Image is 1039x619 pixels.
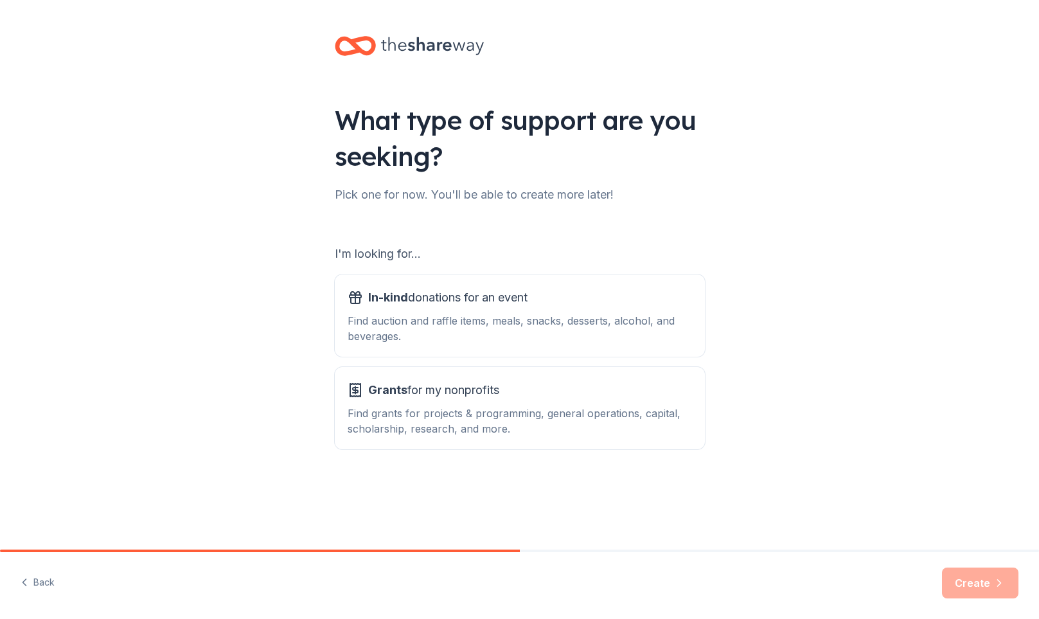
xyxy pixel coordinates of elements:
[348,313,692,344] div: Find auction and raffle items, meals, snacks, desserts, alcohol, and beverages.
[335,102,705,174] div: What type of support are you seeking?
[335,184,705,205] div: Pick one for now. You'll be able to create more later!
[335,367,705,449] button: Grantsfor my nonprofitsFind grants for projects & programming, general operations, capital, schol...
[335,274,705,357] button: In-kinddonations for an eventFind auction and raffle items, meals, snacks, desserts, alcohol, and...
[368,383,407,397] span: Grants
[335,244,705,264] div: I'm looking for...
[368,291,408,304] span: In-kind
[368,287,528,308] span: donations for an event
[348,406,692,436] div: Find grants for projects & programming, general operations, capital, scholarship, research, and m...
[368,380,499,400] span: for my nonprofits
[21,570,55,597] button: Back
